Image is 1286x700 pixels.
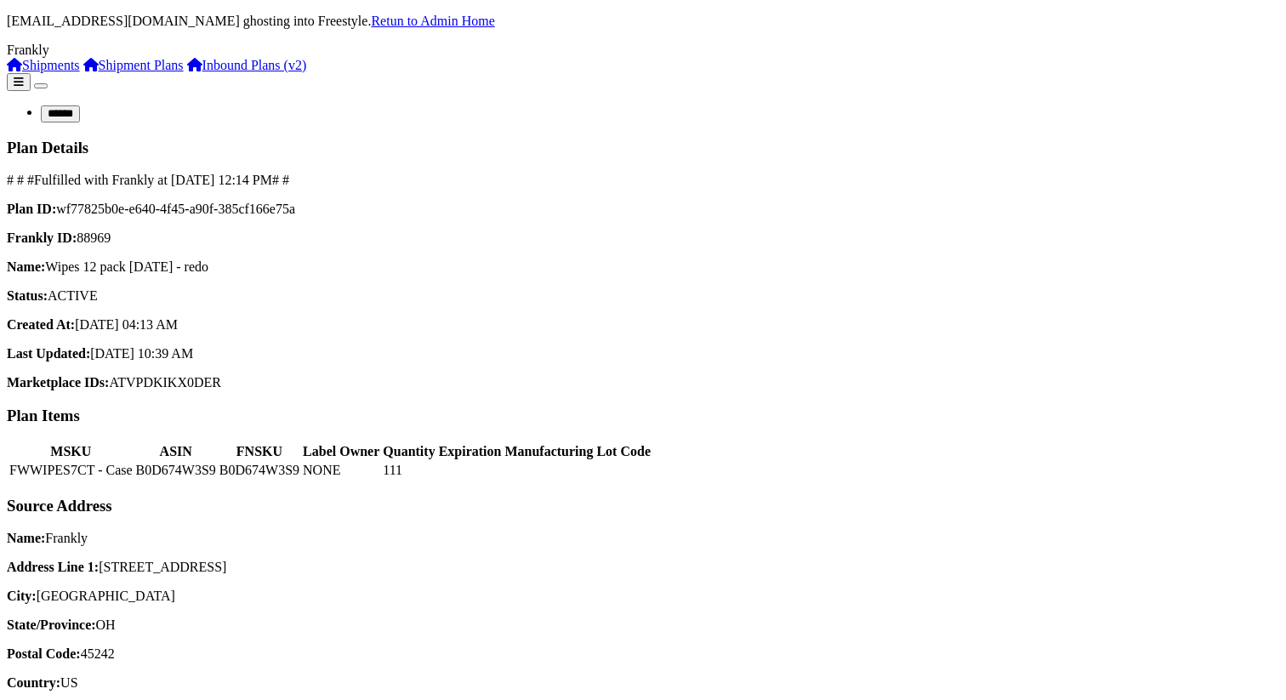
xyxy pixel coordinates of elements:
[7,230,77,245] strong: Frankly ID:
[7,14,1279,29] p: [EMAIL_ADDRESS][DOMAIN_NAME] ghosting into Freestyle.
[34,173,272,187] span: Fulfilled with Frankly at [DATE] 12:14 PM
[7,317,1279,333] p: [DATE] 04:13 AM
[7,560,1279,575] p: [STREET_ADDRESS]
[34,83,48,88] button: Toggle navigation
[7,675,60,690] strong: Country:
[7,288,1279,304] p: ACTIVE
[7,346,1279,361] p: [DATE] 10:39 AM
[7,202,1279,217] p: wf77825b0e-e640-4f45-a90f-385cf166e75a
[504,443,652,460] th: Manufacturing Lot Code
[7,43,1279,58] div: Frankly
[7,288,48,303] strong: Status:
[135,462,217,479] td: B0D674W3S9
[9,443,134,460] th: MSKU
[7,407,1279,425] h3: Plan Items
[302,443,380,460] th: Label Owner
[302,462,380,479] td: NONE
[135,443,217,460] th: ASIN
[7,375,109,390] strong: Marketplace IDs:
[7,589,37,603] strong: City:
[7,259,1279,275] p: Wipes 12 pack [DATE] - redo
[7,531,1279,546] p: Frankly
[438,443,503,460] th: Expiration
[7,531,45,545] strong: Name:
[7,375,1279,390] p: ATVPDKIKX0DER
[7,646,81,661] strong: Postal Code:
[7,617,1279,633] p: OH
[7,497,1279,515] h3: Source Address
[7,560,99,574] strong: Address Line 1:
[371,14,494,28] a: Retun to Admin Home
[382,462,435,479] td: 111
[7,646,1279,662] p: 45242
[7,317,75,332] strong: Created At:
[9,462,134,479] td: FWWIPES7CT - Case
[7,202,56,216] strong: Plan ID:
[187,58,307,72] a: Inbound Plans (v2)
[7,617,96,632] strong: State/Province:
[7,139,1279,157] h3: Plan Details
[7,589,1279,604] p: [GEOGRAPHIC_DATA]
[7,346,90,361] strong: Last Updated:
[382,443,435,460] th: Quantity
[7,139,1279,189] div: # # # # #
[219,462,300,479] td: B0D674W3S9
[7,675,1279,691] p: US
[219,443,300,460] th: FNSKU
[7,230,1279,246] p: 88969
[7,58,80,72] a: Shipments
[83,58,184,72] a: Shipment Plans
[7,259,45,274] strong: Name:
